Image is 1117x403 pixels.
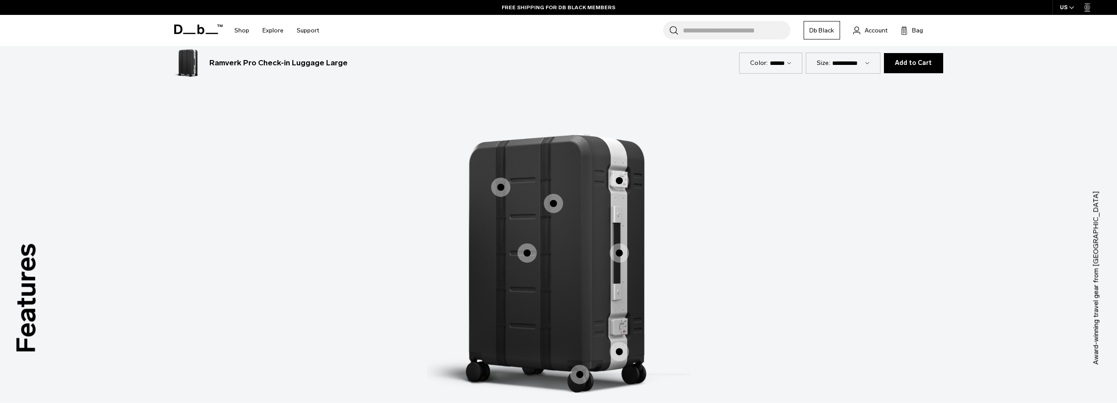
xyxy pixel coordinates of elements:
button: Bag [901,25,923,36]
label: Color: [750,58,768,68]
a: Explore [262,15,284,46]
span: Bag [912,26,923,35]
a: Shop [234,15,249,46]
a: FREE SHIPPING FOR DB BLACK MEMBERS [502,4,615,11]
button: Add to Cart [884,53,943,73]
label: Size: [817,58,830,68]
a: Account [853,25,887,36]
a: Support [297,15,319,46]
img: Ramverk Pro Check-in Luggage Large Silver [174,49,202,77]
span: Account [865,26,887,35]
h3: Ramverk Pro Check-in Luggage Large [209,57,348,69]
a: Db Black [804,21,840,39]
h3: Features [6,243,47,353]
nav: Main Navigation [228,15,326,46]
span: Add to Cart [895,60,932,67]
